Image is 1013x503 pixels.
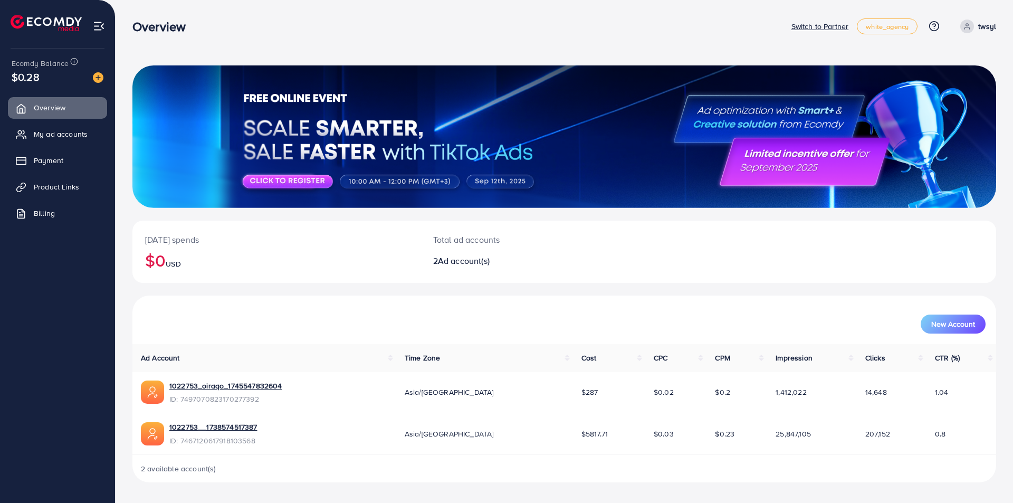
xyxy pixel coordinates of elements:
a: Payment [8,150,107,171]
span: 14,648 [865,387,887,397]
span: Impression [776,353,813,363]
span: Overview [34,102,65,113]
span: 0.8 [935,429,945,439]
span: CPM [715,353,730,363]
a: white_agency [857,18,918,34]
span: CPC [654,353,667,363]
h3: Overview [132,19,194,34]
span: $5817.71 [581,429,608,439]
a: Billing [8,203,107,224]
p: [DATE] spends [145,233,408,246]
a: Overview [8,97,107,118]
span: Asia/[GEOGRAPHIC_DATA] [405,429,494,439]
a: 1022753_oiraqo_1745547832604 [169,381,282,391]
span: Ad Account [141,353,180,363]
span: $0.23 [715,429,734,439]
span: 1.04 [935,387,949,397]
img: image [93,72,103,83]
h2: 2 [433,256,624,266]
button: New Account [921,315,986,334]
span: USD [166,259,180,269]
span: 207,152 [865,429,890,439]
span: 2 available account(s) [141,463,216,474]
span: Clicks [865,353,885,363]
span: Ad account(s) [438,255,490,267]
p: twsyl [978,20,996,33]
span: white_agency [866,23,909,30]
a: 1022753__1738574517387 [169,422,257,432]
span: 25,847,105 [776,429,811,439]
img: menu [93,20,105,32]
span: Billing [34,208,55,219]
span: Ecomdy Balance [12,58,69,69]
span: New Account [931,320,975,328]
a: Product Links [8,176,107,197]
p: Switch to Partner [791,20,849,33]
img: logo [11,15,82,31]
a: twsyl [956,20,996,33]
a: My ad accounts [8,124,107,145]
span: My ad accounts [34,129,88,139]
span: $0.2 [715,387,730,397]
span: Time Zone [405,353,440,363]
span: Cost [581,353,597,363]
span: $0.02 [654,387,674,397]
span: Product Links [34,182,79,192]
img: ic-ads-acc.e4c84228.svg [141,381,164,404]
span: ID: 7467120617918103568 [169,435,257,446]
span: $0.28 [12,69,40,84]
span: CTR (%) [935,353,960,363]
img: ic-ads-acc.e4c84228.svg [141,422,164,445]
span: Payment [34,155,63,166]
span: ID: 7497070823170277392 [169,394,282,404]
span: Asia/[GEOGRAPHIC_DATA] [405,387,494,397]
h2: $0 [145,250,408,270]
span: $287 [581,387,598,397]
span: $0.03 [654,429,674,439]
p: Total ad accounts [433,233,624,246]
span: 1,412,022 [776,387,806,397]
